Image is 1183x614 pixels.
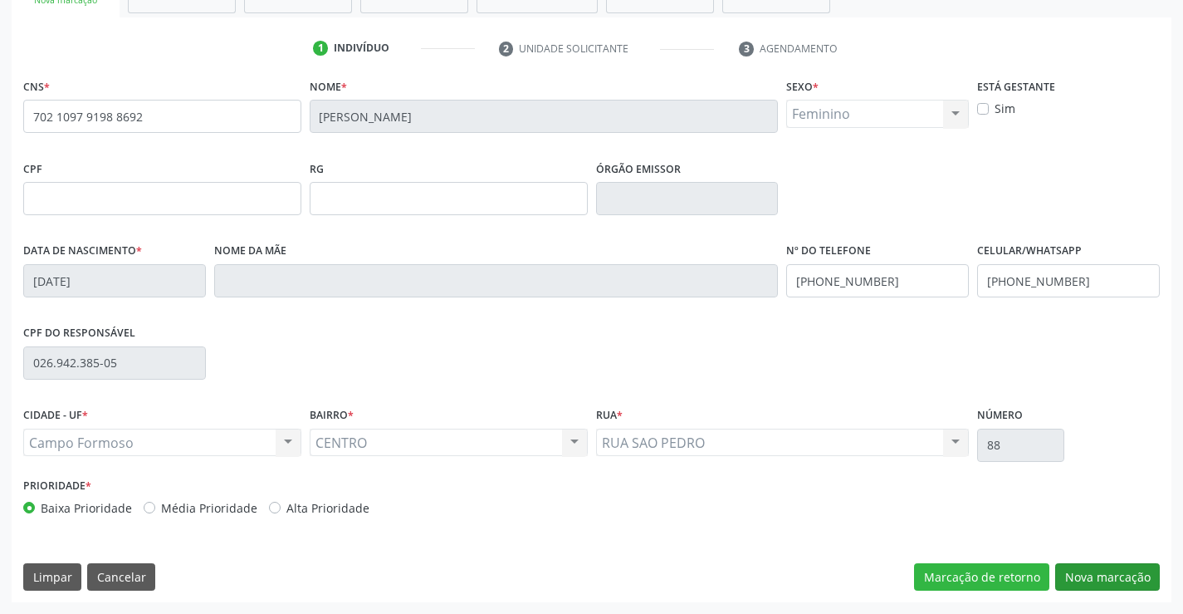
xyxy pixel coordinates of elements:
[23,403,88,429] label: CIDADE - UF
[23,74,50,100] label: CNS
[310,74,347,100] label: Nome
[786,74,819,100] label: Sexo
[786,264,969,297] input: (__) _____-_____
[977,74,1055,100] label: Está gestante
[334,41,389,56] div: Indivíduo
[596,403,623,429] label: Rua
[914,563,1049,592] button: Marcação de retorno
[977,238,1082,264] label: Celular/WhatsApp
[977,264,1160,297] input: (__) _____-_____
[313,41,328,56] div: 1
[310,403,354,429] label: BAIRRO
[23,321,135,346] label: CPF do responsável
[23,238,142,264] label: Data de nascimento
[23,156,42,182] label: CPF
[87,563,155,592] button: Cancelar
[23,264,206,297] input: __/__/____
[286,499,369,517] label: Alta Prioridade
[995,100,1015,117] label: Sim
[786,238,871,264] label: Nº do Telefone
[23,346,206,380] input: ___.___.___-__
[23,474,91,499] label: Prioridade
[977,403,1023,429] label: Número
[596,156,681,182] label: Órgão emissor
[310,156,324,182] label: RG
[161,499,257,517] label: Média Prioridade
[214,238,286,264] label: Nome da mãe
[1055,563,1160,592] button: Nova marcação
[23,563,81,592] button: Limpar
[41,499,132,517] label: Baixa Prioridade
